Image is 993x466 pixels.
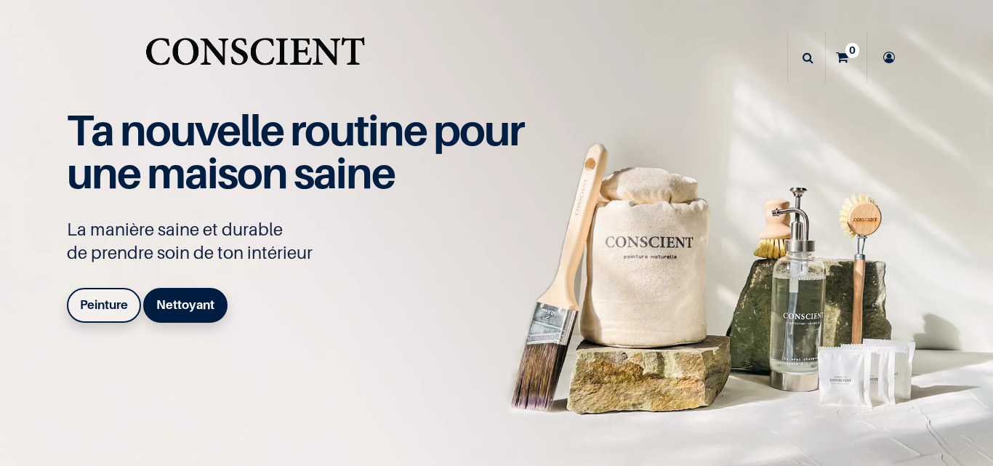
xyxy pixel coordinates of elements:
img: Conscient [142,29,367,87]
span: Ta nouvelle routine pour une maison saine [67,104,523,198]
a: Logo of Conscient [142,29,367,87]
b: Nettoyant [156,297,214,312]
p: La manière saine et durable de prendre soin de ton intérieur [67,218,539,265]
iframe: Tidio Chat [918,372,986,441]
a: Nettoyant [143,288,228,323]
a: 0 [826,32,867,83]
sup: 0 [845,43,859,57]
a: Peinture [67,288,141,323]
b: Peinture [80,297,128,312]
